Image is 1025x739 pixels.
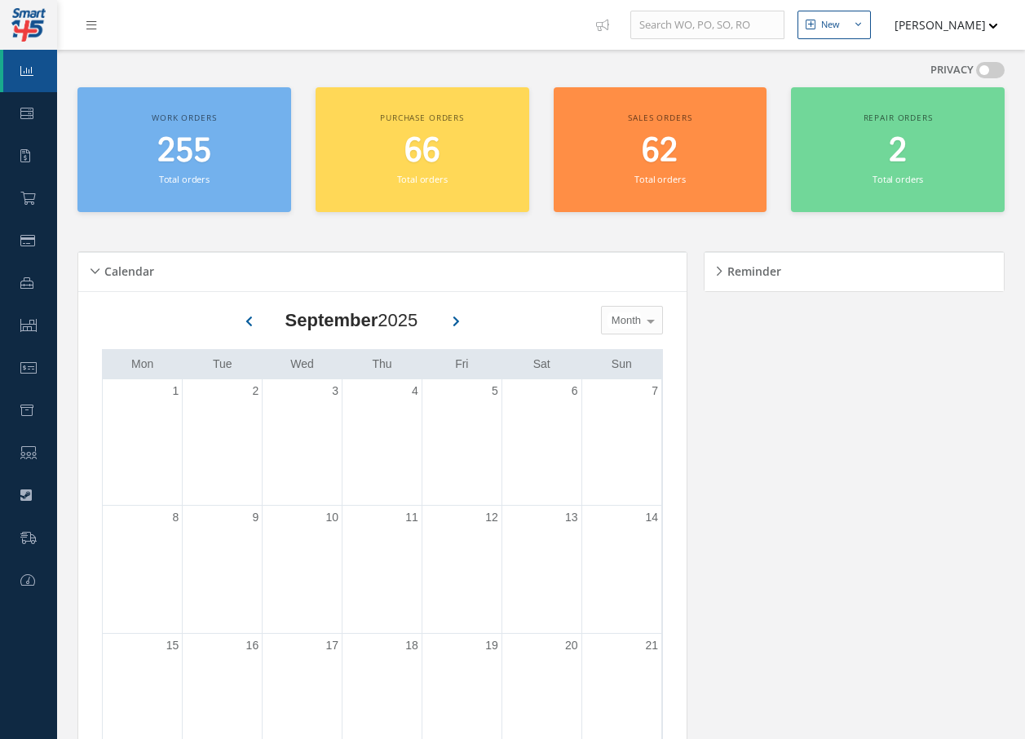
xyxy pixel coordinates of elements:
[562,634,581,657] a: September 20, 2025
[630,11,784,40] input: Search WO, PO, SO, RO
[879,9,998,41] button: [PERSON_NAME]
[821,18,840,32] div: New
[642,128,678,175] span: 62
[163,634,183,657] a: September 15, 2025
[873,173,923,185] small: Total orders
[501,379,581,506] td: September 6, 2025
[562,506,581,529] a: September 13, 2025
[157,128,211,175] span: 255
[397,173,448,185] small: Total orders
[488,379,501,403] a: September 5, 2025
[797,11,871,39] button: New
[422,379,501,506] td: September 5, 2025
[722,259,781,279] h5: Reminder
[263,505,342,634] td: September 10, 2025
[11,8,46,42] img: smart145-logo-small.png
[99,259,154,279] h5: Calendar
[501,505,581,634] td: September 13, 2025
[930,62,974,78] label: PRIVACY
[263,379,342,506] td: September 3, 2025
[791,87,1005,212] a: Repair orders 2 Total orders
[409,379,422,403] a: September 4, 2025
[316,87,529,212] a: Purchase orders 66 Total orders
[369,354,395,374] a: Thursday
[183,505,263,634] td: September 9, 2025
[452,354,471,374] a: Friday
[322,634,342,657] a: September 17, 2025
[210,354,236,374] a: Tuesday
[608,354,635,374] a: Sunday
[322,506,342,529] a: September 10, 2025
[482,634,501,657] a: September 19, 2025
[249,379,262,403] a: September 2, 2025
[404,128,440,175] span: 66
[249,506,262,529] a: September 9, 2025
[607,312,641,329] span: Month
[482,506,501,529] a: September 12, 2025
[77,87,291,212] a: Work orders 255 Total orders
[103,379,183,506] td: September 1, 2025
[287,354,317,374] a: Wednesday
[581,379,661,506] td: September 7, 2025
[342,379,422,506] td: September 4, 2025
[128,354,157,374] a: Monday
[422,505,501,634] td: September 12, 2025
[581,505,661,634] td: September 14, 2025
[402,634,422,657] a: September 18, 2025
[243,634,263,657] a: September 16, 2025
[170,379,183,403] a: September 1, 2025
[159,173,210,185] small: Total orders
[648,379,661,403] a: September 7, 2025
[285,310,378,330] b: September
[380,112,464,123] span: Purchase orders
[864,112,933,123] span: Repair orders
[170,506,183,529] a: September 8, 2025
[554,87,767,212] a: Sales orders 62 Total orders
[628,112,691,123] span: Sales orders
[642,506,661,529] a: September 14, 2025
[530,354,554,374] a: Saturday
[402,506,422,529] a: September 11, 2025
[634,173,685,185] small: Total orders
[889,128,907,175] span: 2
[642,634,661,657] a: September 21, 2025
[183,379,263,506] td: September 2, 2025
[285,307,418,334] div: 2025
[103,505,183,634] td: September 8, 2025
[342,505,422,634] td: September 11, 2025
[329,379,342,403] a: September 3, 2025
[568,379,581,403] a: September 6, 2025
[152,112,216,123] span: Work orders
